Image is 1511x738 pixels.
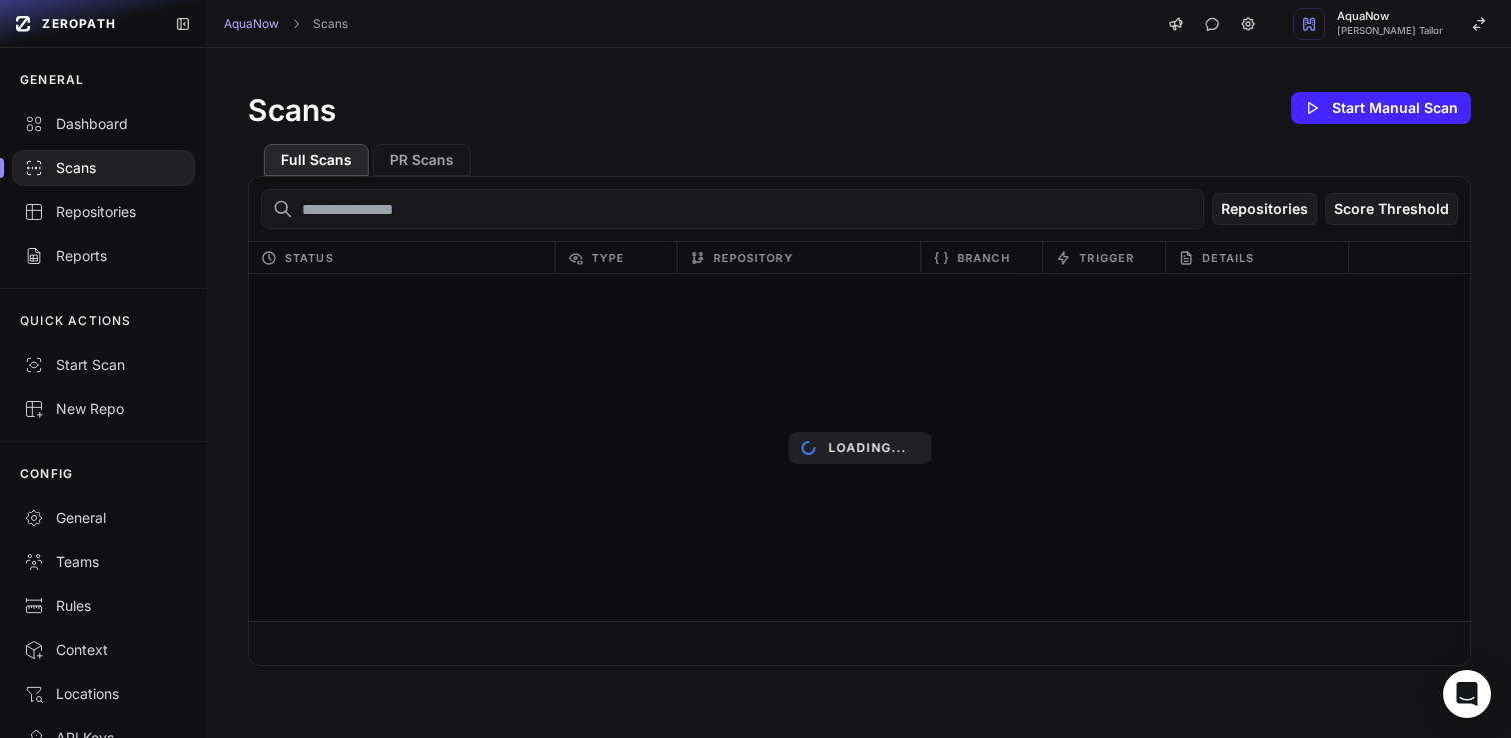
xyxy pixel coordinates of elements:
[8,8,159,40] a: ZEROPATH
[42,16,116,32] span: ZEROPATH
[20,466,73,482] p: CONFIG
[714,246,793,270] span: Repository
[289,17,303,31] svg: chevron right,
[264,144,369,176] button: Full Scans
[224,16,279,32] a: AquaNow
[1291,92,1471,124] button: Start Manual Scan
[592,246,625,270] span: Type
[24,552,183,572] div: Teams
[20,72,84,88] p: GENERAL
[313,16,348,32] a: Scans
[1079,246,1134,270] span: Trigger
[248,92,336,128] h1: Scans
[24,640,183,660] div: Context
[957,246,1010,270] span: Branch
[1337,11,1443,22] span: AquaNow
[20,313,132,329] p: QUICK ACTIONS
[828,440,907,456] p: Loading...
[24,508,183,528] div: General
[24,355,183,375] div: Start Scan
[1202,246,1255,270] span: Details
[373,144,471,176] button: PR Scans
[24,399,183,419] div: New Repo
[285,246,334,270] span: Status
[24,158,183,178] div: Scans
[1325,193,1458,225] button: Score Threshold
[24,246,183,266] div: Reports
[24,684,183,704] div: Locations
[224,16,348,32] nav: breadcrumb
[24,596,183,616] div: Rules
[1212,193,1317,225] button: Repositories
[24,114,183,134] div: Dashboard
[24,202,183,222] div: Repositories
[1443,670,1491,718] div: Open Intercom Messenger
[1337,26,1443,36] span: [PERSON_NAME] Tailor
